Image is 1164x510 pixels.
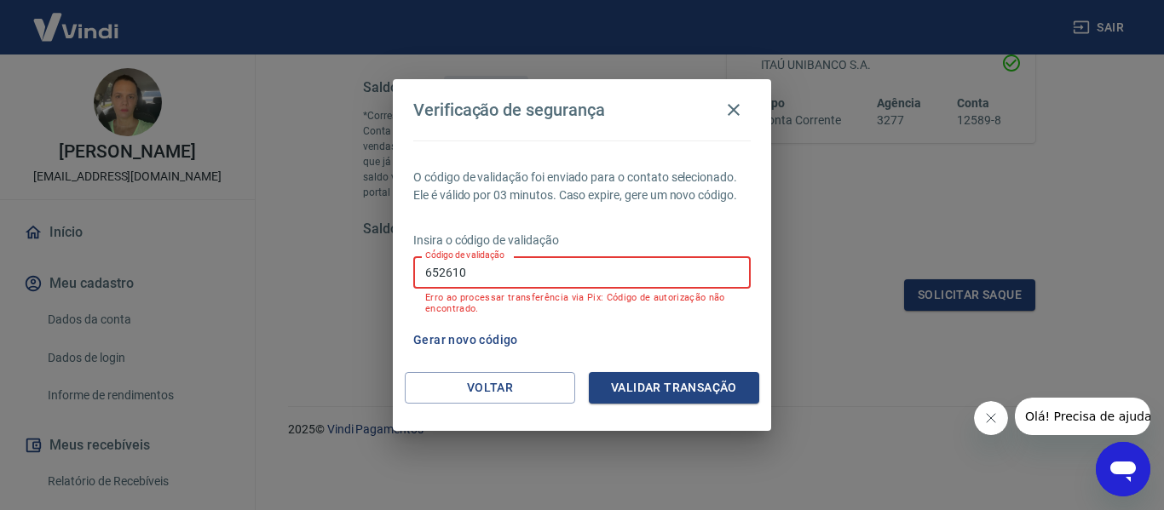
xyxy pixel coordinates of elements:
button: Gerar novo código [406,324,525,356]
iframe: Mensagem da empresa [1015,398,1150,435]
p: Erro ao processar transferência via Pix: Código de autorização não encontrado. [425,292,739,314]
p: Insira o código de validação [413,232,751,249]
iframe: Botão para abrir a janela de mensagens [1096,442,1150,496]
label: Código de validação [425,249,504,261]
iframe: Fechar mensagem [974,401,1008,435]
p: O código de validação foi enviado para o contato selecionado. Ele é válido por 03 minutos. Caso e... [413,169,751,204]
button: Voltar [405,372,575,404]
button: Validar transação [589,372,759,404]
span: Olá! Precisa de ajuda? [10,12,143,26]
h4: Verificação de segurança [413,100,605,120]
